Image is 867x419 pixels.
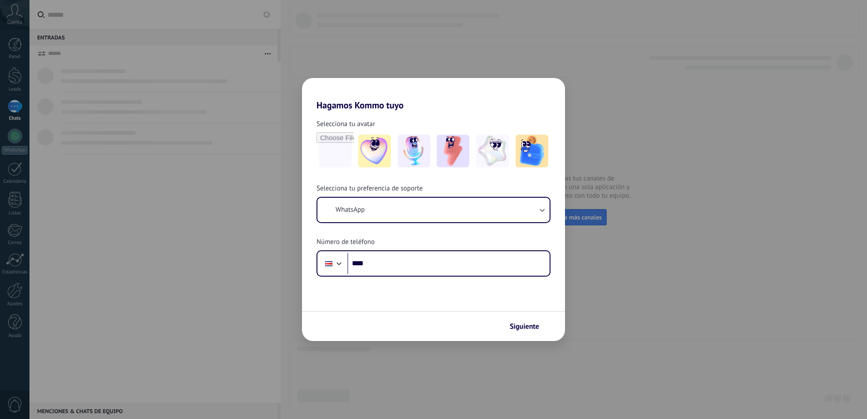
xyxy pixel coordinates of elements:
h2: Hagamos Kommo tuyo [302,78,565,111]
span: Número de teléfono [317,238,375,247]
img: -1.jpeg [358,135,391,167]
span: Selecciona tu preferencia de soporte [317,184,423,193]
img: -2.jpeg [398,135,430,167]
span: Selecciona tu avatar [317,120,375,129]
button: WhatsApp [317,198,550,222]
div: Costa Rica: + 506 [320,254,337,273]
img: -5.jpeg [516,135,548,167]
span: Siguiente [510,323,539,330]
img: -3.jpeg [437,135,469,167]
button: Siguiente [506,319,551,334]
img: -4.jpeg [476,135,509,167]
span: WhatsApp [336,205,365,214]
